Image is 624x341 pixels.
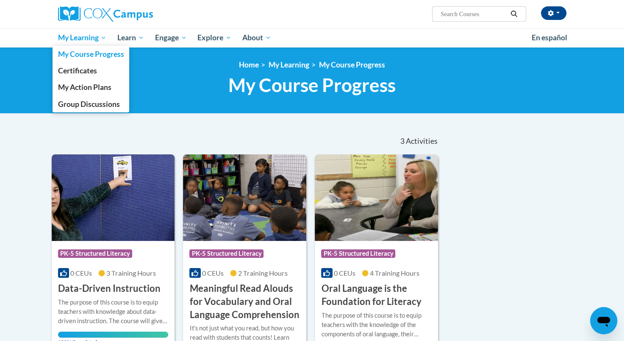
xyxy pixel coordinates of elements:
[117,33,144,43] span: Learn
[189,249,263,258] span: PK-5 Structured Literacy
[242,33,271,43] span: About
[58,33,106,43] span: My Learning
[238,269,288,277] span: 2 Training Hours
[269,60,309,69] a: My Learning
[315,154,438,241] img: Course Logo
[192,28,237,48] a: Explore
[155,33,187,43] span: Engage
[58,6,153,22] img: Cox Campus
[197,33,231,43] span: Explore
[319,60,385,69] a: My Course Progress
[58,100,119,109] span: Group Discussions
[150,28,192,48] a: Engage
[237,28,277,48] a: About
[53,46,130,62] a: My Course Progress
[541,6,566,20] button: Account Settings
[189,282,300,321] h3: Meaningful Read Alouds for Vocabulary and Oral Language Comprehension
[52,154,175,241] img: Course Logo
[106,269,156,277] span: 3 Training Hours
[112,28,150,48] a: Learn
[239,60,259,69] a: Home
[58,332,169,338] div: Your progress
[526,29,573,47] a: En español
[321,249,395,258] span: PK-5 Structured Literacy
[58,83,111,92] span: My Action Plans
[53,28,112,48] a: My Learning
[400,137,404,146] span: 3
[202,269,224,277] span: 0 CEUs
[532,33,567,42] span: En español
[590,307,617,334] iframe: Button to launch messaging window
[228,74,396,96] span: My Course Progress
[58,6,219,22] a: Cox Campus
[440,9,508,19] input: Search Courses
[334,269,355,277] span: 0 CEUs
[58,249,132,258] span: PK-5 Structured Literacy
[53,62,130,79] a: Certificates
[370,269,419,277] span: 4 Training Hours
[183,154,306,241] img: Course Logo
[53,79,130,95] a: My Action Plans
[321,311,432,339] div: The purpose of this course is to equip teachers with the knowledge of the components of oral lang...
[58,282,161,295] h3: Data-Driven Instruction
[53,96,130,112] a: Group Discussions
[45,28,579,48] div: Main menu
[70,269,92,277] span: 0 CEUs
[58,66,97,75] span: Certificates
[58,50,124,59] span: My Course Progress
[321,282,432,308] h3: Oral Language is the Foundation for Literacy
[58,298,169,326] div: The purpose of this course is to equip teachers with knowledge about data-driven instruction. The...
[508,9,520,19] button: Search
[406,137,438,146] span: Activities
